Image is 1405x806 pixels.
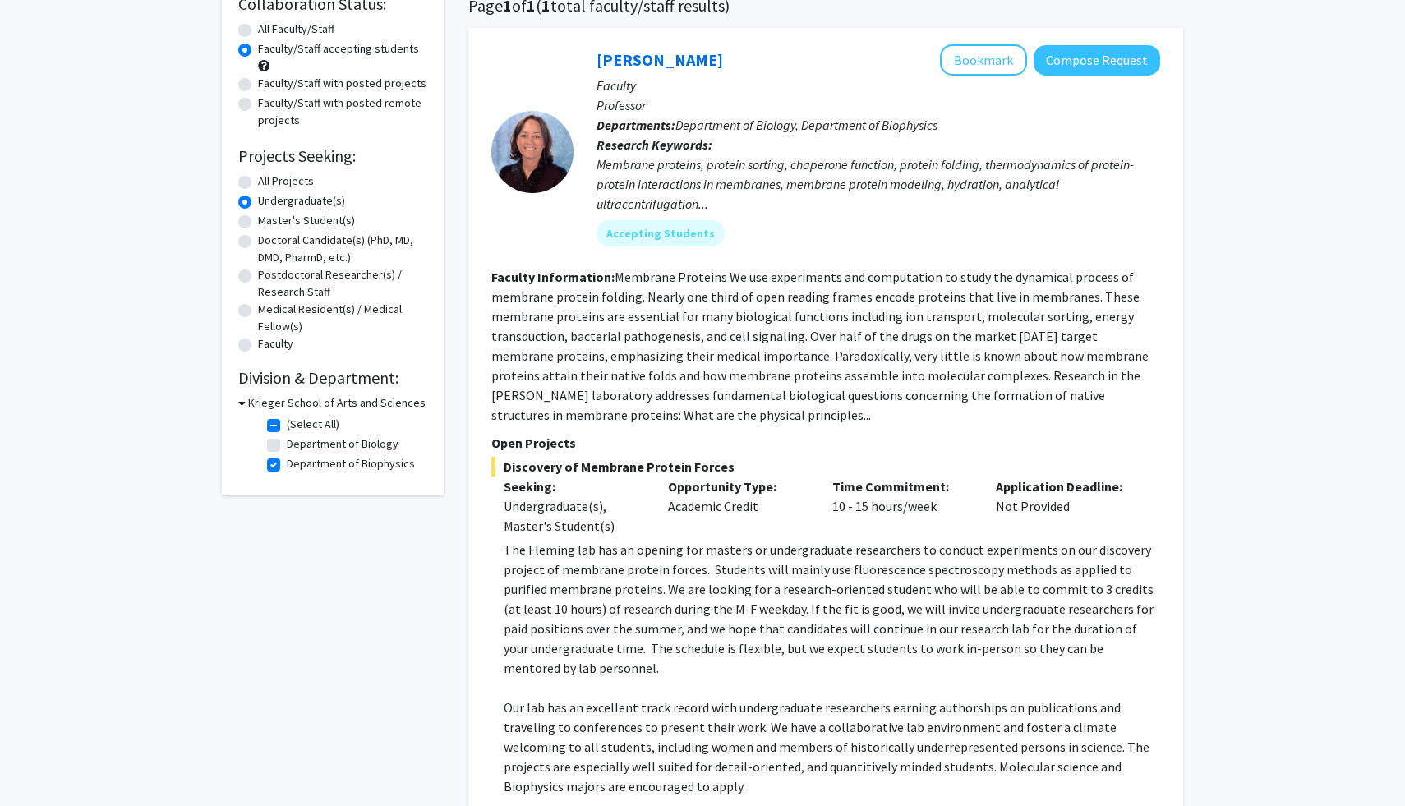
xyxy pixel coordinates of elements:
[597,117,675,133] b: Departments:
[656,477,820,536] div: Academic Credit
[597,154,1160,214] div: Membrane proteins, protein sorting, chaperone function, protein folding, thermodynamics of protei...
[258,266,427,301] label: Postdoctoral Researcher(s) / Research Staff
[258,192,345,210] label: Undergraduate(s)
[258,21,334,38] label: All Faculty/Staff
[258,173,314,190] label: All Projects
[832,477,972,496] p: Time Commitment:
[258,232,427,266] label: Doctoral Candidate(s) (PhD, MD, DMD, PharmD, etc.)
[504,540,1160,678] p: The Fleming lab has an opening for masters or undergraduate researchers to conduct experiments on...
[820,477,984,536] div: 10 - 15 hours/week
[996,477,1136,496] p: Application Deadline:
[258,94,427,129] label: Faculty/Staff with posted remote projects
[491,269,1149,423] fg-read-more: Membrane Proteins We use experiments and computation to study the dynamical process of membrane p...
[597,220,725,246] mat-chip: Accepting Students
[940,44,1027,76] button: Add Karen Fleming to Bookmarks
[983,477,1148,536] div: Not Provided
[1034,45,1160,76] button: Compose Request to Karen Fleming
[238,146,427,166] h2: Projects Seeking:
[258,301,427,335] label: Medical Resident(s) / Medical Fellow(s)
[597,136,712,153] b: Research Keywords:
[597,95,1160,115] p: Professor
[491,269,615,285] b: Faculty Information:
[258,335,293,352] label: Faculty
[258,75,426,92] label: Faculty/Staff with posted projects
[491,433,1160,453] p: Open Projects
[675,117,937,133] span: Department of Biology, Department of Biophysics
[504,477,643,496] p: Seeking:
[597,49,723,70] a: [PERSON_NAME]
[668,477,808,496] p: Opportunity Type:
[491,457,1160,477] span: Discovery of Membrane Protein Forces
[287,416,339,433] label: (Select All)
[258,40,419,58] label: Faculty/Staff accepting students
[12,732,70,794] iframe: Chat
[504,496,643,536] div: Undergraduate(s), Master's Student(s)
[287,435,398,453] label: Department of Biology
[504,698,1160,796] p: Our lab has an excellent track record with undergraduate researchers earning authorships on publi...
[287,455,415,472] label: Department of Biophysics
[238,368,427,388] h2: Division & Department:
[597,76,1160,95] p: Faculty
[248,394,426,412] h3: Krieger School of Arts and Sciences
[258,212,355,229] label: Master's Student(s)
